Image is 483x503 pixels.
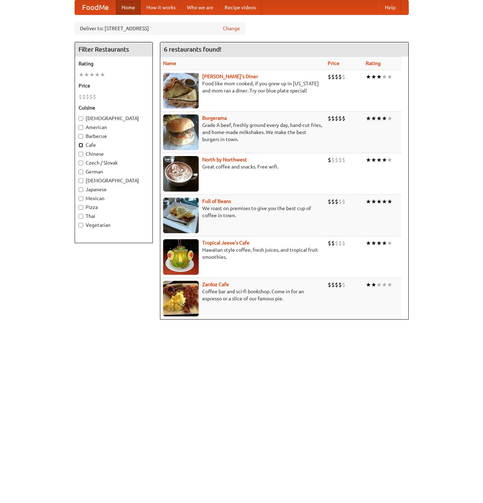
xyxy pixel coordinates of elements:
[342,281,345,289] li: $
[379,0,401,15] a: Help
[163,156,199,192] img: north.jpg
[79,196,83,201] input: Mexican
[376,198,382,205] li: ★
[79,221,149,229] label: Vegetarian
[79,205,83,210] input: Pizza
[84,71,89,79] li: ★
[163,60,176,66] a: Name
[79,214,83,219] input: Thai
[382,73,387,81] li: ★
[342,239,345,247] li: $
[338,114,342,122] li: $
[164,46,221,53] ng-pluralize: 6 restaurants found!
[75,22,245,35] div: Deliver to: [STREET_ADDRESS]
[82,93,86,101] li: $
[202,198,231,204] a: Full of Beans
[79,104,149,111] h5: Cuisine
[86,93,89,101] li: $
[79,223,83,228] input: Vegetarian
[328,198,331,205] li: $
[163,288,322,302] p: Coffee bar and sci-fi bookshop. Come in for an espresso or a slice of our famous pie.
[79,115,149,122] label: [DEMOGRAPHIC_DATA]
[382,239,387,247] li: ★
[366,198,371,205] li: ★
[387,281,392,289] li: ★
[338,281,342,289] li: $
[382,198,387,205] li: ★
[95,71,100,79] li: ★
[335,114,338,122] li: $
[342,73,345,81] li: $
[79,143,83,148] input: Cafe
[338,156,342,164] li: $
[331,73,335,81] li: $
[331,114,335,122] li: $
[335,198,338,205] li: $
[79,60,149,67] h5: Rating
[116,0,141,15] a: Home
[342,114,345,122] li: $
[335,281,338,289] li: $
[331,239,335,247] li: $
[366,281,371,289] li: ★
[163,163,322,170] p: Great coffee and snacks. Free wifi.
[163,281,199,316] img: zardoz.jpg
[382,114,387,122] li: ★
[141,0,181,15] a: How it works
[79,161,83,165] input: Czech / Slovak
[342,156,345,164] li: $
[163,246,322,261] p: Hawaiian style coffee, fresh juices, and tropical fruit smoothies.
[75,0,116,15] a: FoodMe
[382,281,387,289] li: ★
[371,281,376,289] li: ★
[79,195,149,202] label: Mexican
[376,73,382,81] li: ★
[79,170,83,174] input: German
[89,93,93,101] li: $
[387,114,392,122] li: ★
[202,157,247,162] a: North by Northwest
[366,114,371,122] li: ★
[376,281,382,289] li: ★
[366,73,371,81] li: ★
[79,134,83,139] input: Barbecue
[223,25,240,32] a: Change
[79,93,82,101] li: $
[331,156,335,164] li: $
[328,156,331,164] li: $
[335,156,338,164] li: $
[93,93,96,101] li: $
[219,0,262,15] a: Recipe videos
[387,239,392,247] li: ★
[366,156,371,164] li: ★
[328,239,331,247] li: $
[328,281,331,289] li: $
[79,213,149,220] label: Thai
[328,73,331,81] li: $
[79,141,149,149] label: Cafe
[335,73,338,81] li: $
[163,239,199,275] img: jeeves.jpg
[79,178,83,183] input: [DEMOGRAPHIC_DATA]
[79,204,149,211] label: Pizza
[163,114,199,150] img: burgerama.jpg
[371,73,376,81] li: ★
[202,282,229,287] b: Zardoz Cafe
[202,240,249,246] a: Tropical Jeeve's Cafe
[79,116,83,121] input: [DEMOGRAPHIC_DATA]
[202,74,258,79] a: [PERSON_NAME]'s Diner
[387,198,392,205] li: ★
[338,73,342,81] li: $
[202,115,227,121] b: Burgerama
[366,60,381,66] a: Rating
[338,198,342,205] li: $
[79,187,83,192] input: Japanese
[79,177,149,184] label: [DEMOGRAPHIC_DATA]
[79,159,149,166] label: Czech / Slovak
[338,239,342,247] li: $
[163,73,199,108] img: sallys.jpg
